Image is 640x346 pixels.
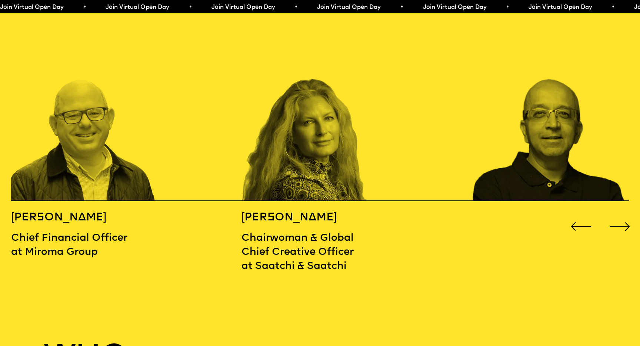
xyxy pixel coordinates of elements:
div: 11 / 16 [472,22,626,201]
span: • [495,4,499,10]
span: • [178,4,181,10]
h5: [PERSON_NAME] [241,211,357,225]
span: • [601,4,604,10]
h5: [PERSON_NAME] [11,211,165,225]
div: 9 / 16 [11,22,165,201]
p: Chief Financial Officer at Miroma Group [11,231,165,259]
span: • [390,4,393,10]
div: Previous slide [568,214,594,239]
div: Next slide [607,214,633,239]
span: • [284,4,287,10]
span: • [72,4,76,10]
div: 10 / 16 [241,22,395,201]
p: Chairwoman & Global Chief Creative Officer at Saatchi & Saatchi [241,231,357,273]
